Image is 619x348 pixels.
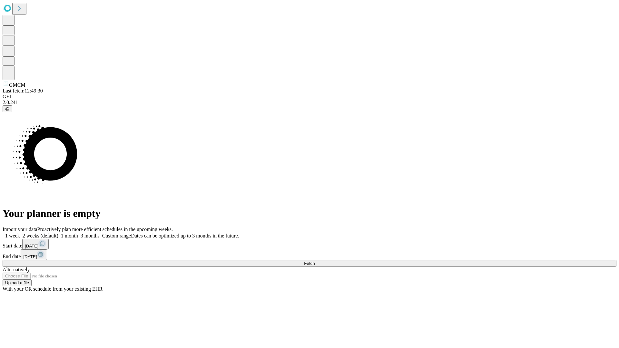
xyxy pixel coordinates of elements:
[131,233,239,238] span: Dates can be optimized up to 3 months in the future.
[3,239,616,249] div: Start date
[22,239,49,249] button: [DATE]
[9,82,25,88] span: GMCM
[61,233,78,238] span: 1 month
[3,286,103,292] span: With your OR schedule from your existing EHR
[3,227,37,232] span: Import your data
[102,233,131,238] span: Custom range
[81,233,100,238] span: 3 months
[3,100,616,105] div: 2.0.241
[37,227,173,232] span: Proactively plan more efficient schedules in the upcoming weeks.
[3,94,616,100] div: GEI
[3,208,616,219] h1: Your planner is empty
[3,105,12,112] button: @
[23,254,37,259] span: [DATE]
[3,260,616,267] button: Fetch
[3,88,43,93] span: Last fetch: 12:49:30
[3,279,32,286] button: Upload a file
[21,249,47,260] button: [DATE]
[25,244,38,248] span: [DATE]
[5,233,20,238] span: 1 week
[304,261,315,266] span: Fetch
[3,249,616,260] div: End date
[5,106,10,111] span: @
[3,267,30,272] span: Alternatively
[23,233,58,238] span: 2 weeks (default)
